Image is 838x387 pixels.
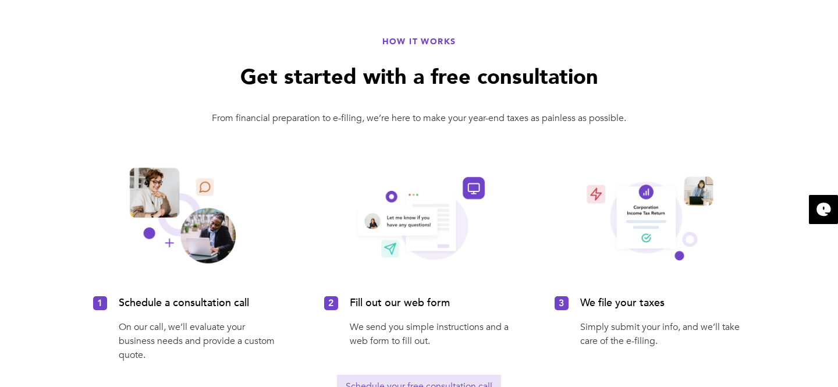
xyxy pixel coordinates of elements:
[580,296,745,310] div: We file your taxes
[119,320,283,362] div: On our call, we’ll evaluate your business needs and provide a custom quote.
[93,36,745,47] div: HOW IT WORKS
[119,296,283,310] div: Schedule a consultation call
[93,65,745,90] h1: Get started with a free consultation
[93,112,745,125] div: From financial preparation to e-filing, we’re here to make your year-end taxes as painless as pos...
[350,320,514,348] div: We send you simple instructions and a web form to fill out.
[350,296,514,310] div: Fill out our web form
[580,320,745,348] div: Simply submit your info, and we’ll take care of the e-filing.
